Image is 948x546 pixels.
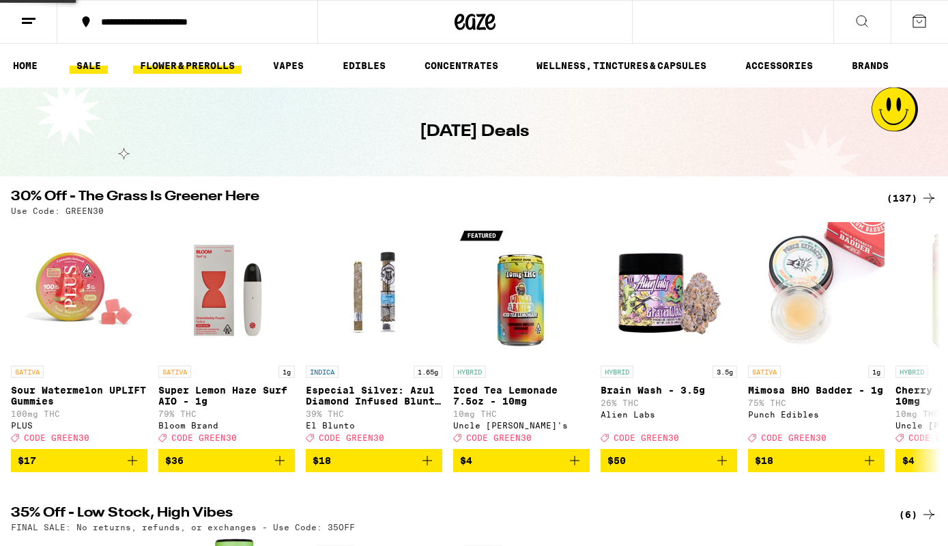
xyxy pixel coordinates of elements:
p: 100mg THC [11,409,147,418]
div: Uncle [PERSON_NAME]'s [453,421,590,430]
span: CODE GREEN30 [171,433,237,442]
a: (137) [887,190,937,206]
span: CODE GREEN30 [761,433,827,442]
h1: [DATE] Deals [420,120,529,144]
h2: 35% Off - Low Stock, High Vibes [11,506,870,523]
span: Hi. Need any help? [8,10,98,21]
p: FINAL SALE: No returns, refunds, or exchanges - Use Code: 35OFF [11,523,355,532]
a: BRANDS [845,57,895,74]
img: Bloom Brand - Super Lemon Haze Surf AIO - 1g [158,222,295,359]
p: 3.5g [713,366,737,378]
a: SALE [70,57,108,74]
a: EDIBLES [336,57,392,74]
img: PLUS - Sour Watermelon UPLIFT Gummies [11,222,147,359]
span: $36 [165,455,184,466]
button: Add to bag [306,449,442,472]
span: $50 [607,455,626,466]
button: Add to bag [453,449,590,472]
p: 10mg THC [453,409,590,418]
p: 1g [868,366,885,378]
p: 1g [278,366,295,378]
a: (6) [899,506,937,523]
img: Uncle Arnie's - Iced Tea Lemonade 7.5oz - 10mg [453,222,590,359]
p: Brain Wash - 3.5g [601,385,737,396]
button: Add to bag [158,449,295,472]
h2: 30% Off - The Grass Is Greener Here [11,190,870,206]
div: Punch Edibles [748,410,885,419]
a: VAPES [266,57,311,74]
div: Alien Labs [601,410,737,419]
p: HYBRID [895,366,928,378]
p: HYBRID [601,366,633,378]
p: Super Lemon Haze Surf AIO - 1g [158,385,295,407]
div: Bloom Brand [158,421,295,430]
span: $18 [755,455,773,466]
span: $4 [460,455,472,466]
a: CONCENTRATES [418,57,505,74]
p: Especial Silver: Azul Diamond Infused Blunt - 1.65g [306,385,442,407]
a: ACCESSORIES [738,57,820,74]
button: Add to bag [601,449,737,472]
a: Open page for Super Lemon Haze Surf AIO - 1g from Bloom Brand [158,222,295,449]
p: Sour Watermelon UPLIFT Gummies [11,385,147,407]
a: HOME [6,57,44,74]
img: Alien Labs - Brain Wash - 3.5g [601,222,737,359]
button: Add to bag [748,449,885,472]
p: INDICA [306,366,339,378]
span: $17 [18,455,36,466]
p: 39% THC [306,409,442,418]
a: WELLNESS, TINCTURES & CAPSULES [530,57,713,74]
span: CODE GREEN30 [319,433,384,442]
span: $18 [313,455,331,466]
div: PLUS [11,421,147,430]
img: El Blunto - Especial Silver: Azul Diamond Infused Blunt - 1.65g [306,222,442,359]
a: Open page for Sour Watermelon UPLIFT Gummies from PLUS [11,222,147,449]
img: Punch Edibles - Mimosa BHO Badder - 1g [748,222,885,359]
a: Open page for Especial Silver: Azul Diamond Infused Blunt - 1.65g from El Blunto [306,222,442,449]
p: SATIVA [11,366,44,378]
p: 75% THC [748,398,885,407]
a: Open page for Brain Wash - 3.5g from Alien Labs [601,222,737,449]
a: Open page for Mimosa BHO Badder - 1g from Punch Edibles [748,222,885,449]
p: Use Code: GREEN30 [11,206,104,215]
p: SATIVA [158,366,191,378]
span: CODE GREEN30 [614,433,679,442]
div: El Blunto [306,421,442,430]
a: Open page for Iced Tea Lemonade 7.5oz - 10mg from Uncle Arnie's [453,222,590,449]
p: 1.65g [414,366,442,378]
p: 26% THC [601,398,737,407]
p: Iced Tea Lemonade 7.5oz - 10mg [453,385,590,407]
p: 79% THC [158,409,295,418]
p: HYBRID [453,366,486,378]
span: CODE GREEN30 [24,433,89,442]
span: CODE GREEN30 [466,433,532,442]
span: $4 [902,455,915,466]
a: FLOWER & PREROLLS [133,57,242,74]
button: Add to bag [11,449,147,472]
p: SATIVA [748,366,781,378]
p: Mimosa BHO Badder - 1g [748,385,885,396]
